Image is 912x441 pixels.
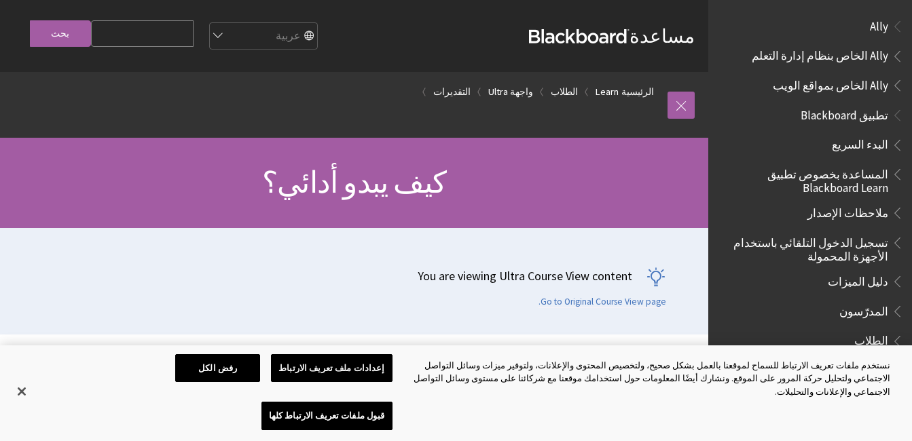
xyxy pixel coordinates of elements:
[208,23,317,50] select: Site Language Selector
[725,163,888,195] span: المساعدة بخصوص تطبيق Blackboard Learn
[261,402,393,430] button: قبول ملفات تعريف الارتباط كلها
[488,83,533,100] a: واجهة Ultra
[854,330,888,348] span: الطلاب
[828,270,888,288] span: دليل الميزات
[551,83,578,100] a: الطلاب
[433,83,471,100] a: التقديرات
[14,267,666,284] p: You are viewing Ultra Course View content
[7,377,37,406] button: إغلاق
[870,15,888,33] span: Ally
[596,83,619,100] a: Learn
[773,74,888,92] span: Ally الخاص بمواقع الويب
[529,29,630,43] strong: Blackboard
[807,202,888,220] span: ملاحظات الإصدار
[262,164,446,201] span: كيف يبدو أدائي؟
[529,24,695,48] a: مساعدةBlackboard
[839,300,888,318] span: المدرّسون
[539,296,666,308] a: Go to Original Course View page.
[725,231,888,263] span: تسجيل الدخول التلقائي باستخدام الأجهزة المحمولة
[832,134,888,152] span: البدء السريع
[410,359,890,399] div: نستخدم ملفات تعريف الارتباط للسماح لموقعنا بالعمل بشكل صحيح، ولتخصيص المحتوى والإعلانات، ولتوفير ...
[30,20,91,47] input: بحث
[752,45,888,63] span: Ally الخاص بنظام إدارة التعلم
[175,354,260,383] button: رفض الكل
[271,354,392,383] button: إعدادات ملف تعريف الارتباط
[621,83,654,100] a: الرئيسية
[716,15,904,97] nav: Book outline for Anthology Ally Help
[801,104,888,122] span: تطبيق Blackboard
